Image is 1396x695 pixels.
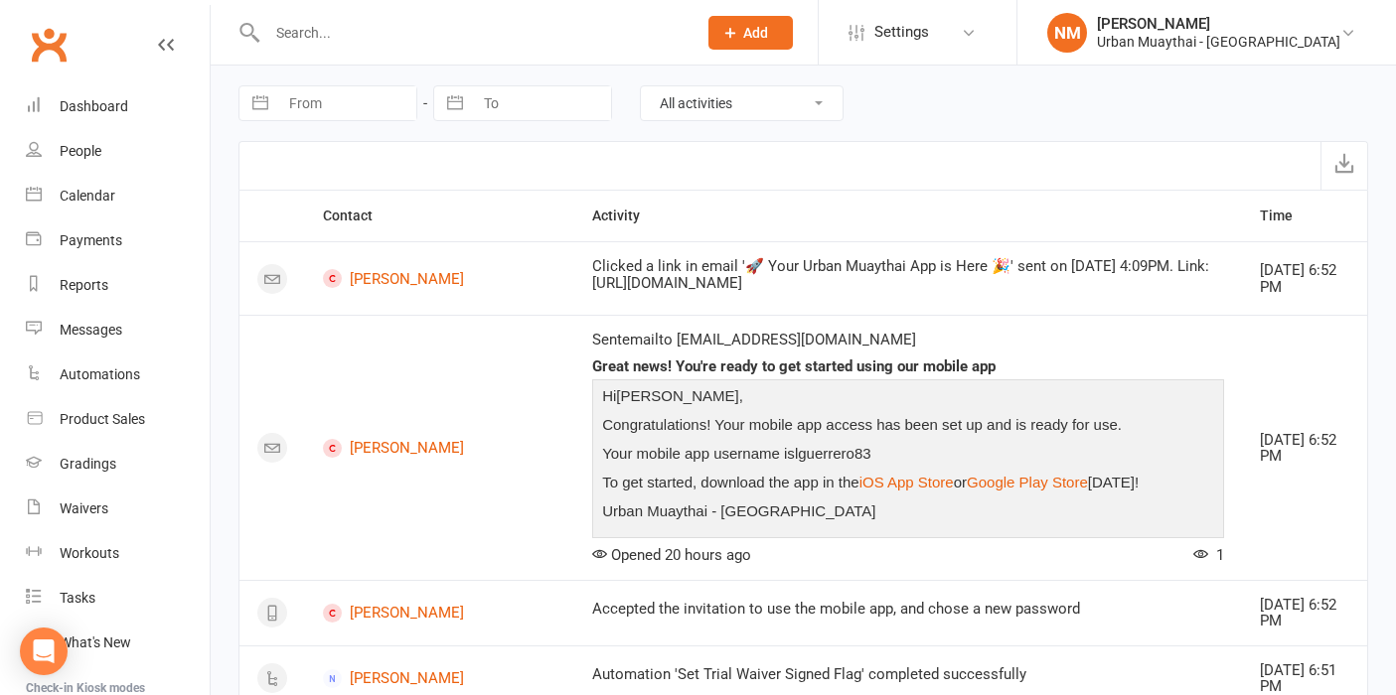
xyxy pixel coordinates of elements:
div: [DATE] 6:52 PM [1260,262,1349,295]
span: Congratulations! Your mobile app access has been set up and is ready for use. [602,416,1122,433]
span: Urban Muaythai - [GEOGRAPHIC_DATA] [602,502,875,519]
th: Time [1242,191,1367,241]
div: Product Sales [60,411,145,427]
a: Messages [26,308,210,352]
div: Dashboard [60,98,128,114]
div: Waivers [60,500,108,516]
a: Payments [26,218,210,263]
button: Add [708,16,793,50]
span: 1 [1193,546,1224,564]
a: Waivers [26,486,210,531]
div: Calendar [60,188,115,204]
a: iOS App Store [859,474,954,490]
input: To [473,86,611,120]
span: [PERSON_NAME] [616,387,738,404]
div: Great news! You're ready to get started using our mobile app [592,358,1223,375]
span: , [739,387,743,404]
div: Payments [60,232,122,248]
a: Workouts [26,531,210,576]
a: [PERSON_NAME] [323,669,556,688]
input: Search... [261,19,683,47]
div: Workouts [60,545,119,561]
div: Automations [60,366,140,382]
a: Gradings [26,442,210,486]
a: [PERSON_NAME] [323,604,556,623]
a: Automations [26,352,210,397]
span: or [954,474,967,490]
th: Activity [574,191,1241,241]
div: Urban Muaythai - [GEOGRAPHIC_DATA] [1097,33,1340,51]
a: Product Sales [26,397,210,442]
a: [PERSON_NAME] [323,439,556,458]
div: [DATE] 6:51 PM [1260,662,1349,695]
a: People [26,129,210,174]
div: Accepted the invitation to use the mobile app, and chose a new password [592,601,1223,618]
a: Tasks [26,576,210,621]
a: Calendar [26,174,210,218]
div: [PERSON_NAME] [1097,15,1340,33]
input: From [278,86,416,120]
span: [DATE]! [1088,474,1139,490]
div: Messages [60,322,122,338]
a: What's New [26,621,210,665]
div: Automation 'Set Trial Waiver Signed Flag' completed successfully [592,666,1223,683]
a: Google Play Store [967,474,1088,490]
span: Settings [874,10,929,55]
div: Reports [60,277,108,293]
div: [DATE] 6:52 PM [1260,597,1349,629]
div: People [60,143,101,159]
div: What's New [60,634,131,650]
div: Clicked a link in email '🚀 Your Urban Muaythai App is Here 🎉' sent on [DATE] 4:09PM. Link: [URL][... [592,258,1223,291]
div: Gradings [60,456,116,472]
th: Contact [305,191,574,241]
div: [DATE] 6:52 PM [1260,432,1349,465]
div: NM [1047,13,1087,53]
span: Add [743,25,768,41]
a: Dashboard [26,84,210,129]
div: Tasks [60,590,95,606]
span: Sent email to [EMAIL_ADDRESS][DOMAIN_NAME] [592,331,916,348]
a: Clubworx [24,20,74,69]
span: Your mobile app username is [602,445,795,462]
span: Hi [602,387,616,404]
span: Opened 20 hours ago [592,546,751,564]
div: Open Intercom Messenger [20,627,68,675]
span: To get started, download the app in the [602,474,859,490]
p: lguerrero83 [597,442,1218,471]
a: [PERSON_NAME] [323,269,556,288]
a: Reports [26,263,210,308]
